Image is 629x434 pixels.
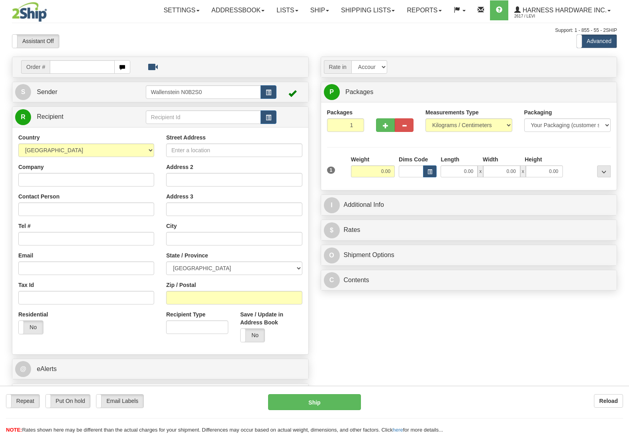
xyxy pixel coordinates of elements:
[399,155,428,163] label: Dims Code
[96,395,143,408] label: Email Labels
[12,27,617,34] div: Support: 1 - 855 - 55 - 2SHIP
[270,0,304,20] a: Lists
[324,247,340,263] span: O
[327,108,353,116] label: Packages
[483,155,498,163] label: Width
[351,155,369,163] label: Weight
[441,155,459,163] label: Length
[324,197,614,213] a: IAdditional Info
[521,7,607,14] span: Harness Hardware Inc.
[158,0,206,20] a: Settings
[324,60,351,74] span: Rate in
[18,134,40,141] label: Country
[6,427,22,433] span: NOTE:
[15,84,146,100] a: S Sender
[166,143,302,157] input: Enter a location
[324,272,614,289] a: CContents
[15,361,306,377] a: @ eAlerts
[166,281,196,289] label: Zip / Postal
[324,247,614,263] a: OShipment Options
[268,394,361,410] button: Ship
[18,192,59,200] label: Contact Person
[15,109,31,125] span: R
[324,84,340,100] span: P
[37,88,57,95] span: Sender
[425,108,479,116] label: Measurements Type
[18,163,44,171] label: Company
[18,281,34,289] label: Tax Id
[508,0,617,20] a: Harness Hardware Inc. 2617 / Levi
[146,110,261,124] input: Recipient Id
[18,222,31,230] label: Tel #
[327,167,335,174] span: 1
[12,2,47,22] img: logo2617.jpg
[335,0,401,20] a: Shipping lists
[15,109,131,125] a: R Recipient
[21,60,50,74] span: Order #
[166,134,206,141] label: Street Address
[324,222,614,238] a: $Rates
[524,108,552,116] label: Packaging
[393,427,403,433] a: here
[18,251,33,259] label: Email
[514,12,574,20] span: 2617 / Levi
[324,197,340,213] span: I
[12,35,59,48] label: Assistant Off
[304,0,335,20] a: Ship
[46,395,90,408] label: Put On hold
[240,310,302,326] label: Save / Update in Address Book
[18,310,48,318] label: Residential
[166,192,193,200] label: Address 3
[324,222,340,238] span: $
[166,163,193,171] label: Address 2
[611,176,628,257] iframe: chat widget
[166,222,176,230] label: City
[597,165,611,177] div: ...
[166,310,206,318] label: Recipient Type
[324,84,614,100] a: P Packages
[478,165,483,177] span: x
[37,113,63,120] span: Recipient
[146,85,261,99] input: Sender Id
[15,361,31,377] span: @
[206,0,271,20] a: Addressbook
[6,395,39,408] label: Repeat
[345,88,373,95] span: Packages
[520,165,526,177] span: x
[525,155,542,163] label: Height
[241,329,265,342] label: No
[37,365,57,372] span: eAlerts
[599,398,618,404] b: Reload
[577,35,617,48] label: Advanced
[324,272,340,288] span: C
[594,394,623,408] button: Reload
[401,0,447,20] a: Reports
[166,251,208,259] label: State / Province
[19,321,43,334] label: No
[15,84,31,100] span: S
